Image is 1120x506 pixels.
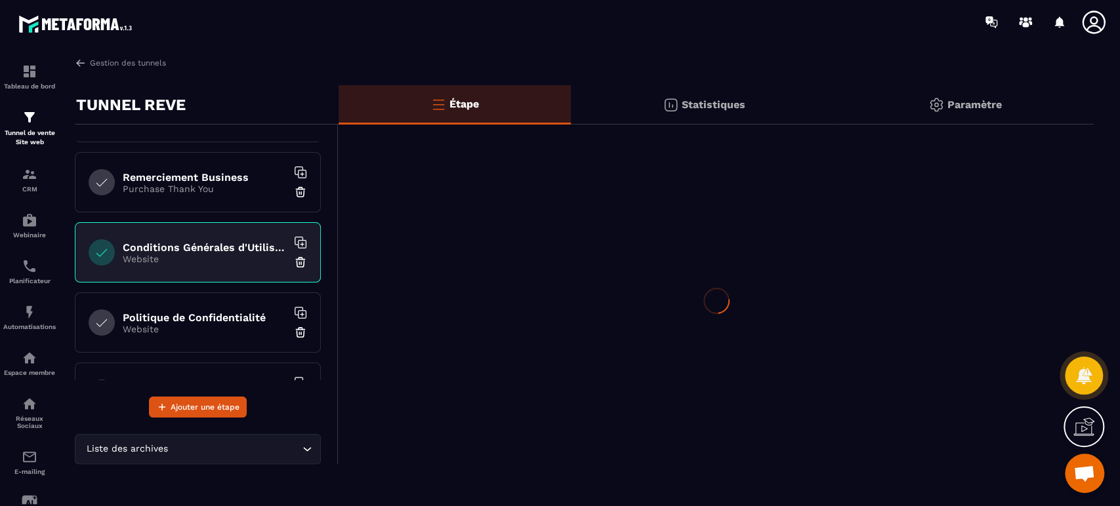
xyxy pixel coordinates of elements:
span: Ajouter une étape [171,400,239,414]
img: social-network [22,396,37,412]
img: formation [22,109,37,125]
img: trash [294,326,307,339]
p: Tableau de bord [3,83,56,90]
p: Réseaux Sociaux [3,415,56,429]
p: Paramètre [947,98,1002,111]
a: automationsautomationsEspace membre [3,340,56,386]
p: Purchase Thank You [123,184,287,194]
a: formationformationTunnel de vente Site web [3,100,56,157]
div: Search for option [75,434,321,464]
a: formationformationTableau de bord [3,54,56,100]
img: formation [22,64,37,79]
h6: Remerciement Business [123,171,287,184]
img: trash [294,256,307,269]
p: E-mailing [3,468,56,475]
h6: Politique de Confidentialité [123,311,287,324]
img: bars-o.4a397970.svg [430,96,446,112]
p: Étape [449,98,479,110]
img: arrow [75,57,87,69]
a: automationsautomationsAutomatisations [3,294,56,340]
p: Website [123,254,287,264]
img: trash [294,185,307,199]
p: Website [123,324,287,334]
button: Ajouter une étape [149,397,247,418]
a: schedulerschedulerPlanificateur [3,248,56,294]
img: email [22,449,37,465]
img: formation [22,166,37,182]
p: Automatisations [3,323,56,330]
h6: Conditions Générales d'Utilisation [123,241,287,254]
a: emailemailE-mailing [3,439,56,485]
p: CRM [3,185,56,193]
img: scheduler [22,258,37,274]
img: stats.20deebd0.svg [663,97,678,113]
img: automations [22,212,37,228]
a: Gestion des tunnels [75,57,166,69]
img: automations [22,350,37,366]
a: automationsautomationsWebinaire [3,203,56,248]
img: automations [22,304,37,320]
p: Statistiques [682,98,745,111]
p: Webinaire [3,231,56,239]
a: formationformationCRM [3,157,56,203]
p: Espace membre [3,369,56,376]
p: Tunnel de vente Site web [3,128,56,147]
img: setting-gr.5f69749f.svg [928,97,944,113]
p: TUNNEL REVE [76,92,186,118]
img: logo [18,12,136,36]
p: Planificateur [3,277,56,284]
input: Search for option [171,442,299,456]
div: Ouvrir le chat [1065,454,1104,493]
a: social-networksocial-networkRéseaux Sociaux [3,386,56,439]
span: Liste des archives [83,442,171,456]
